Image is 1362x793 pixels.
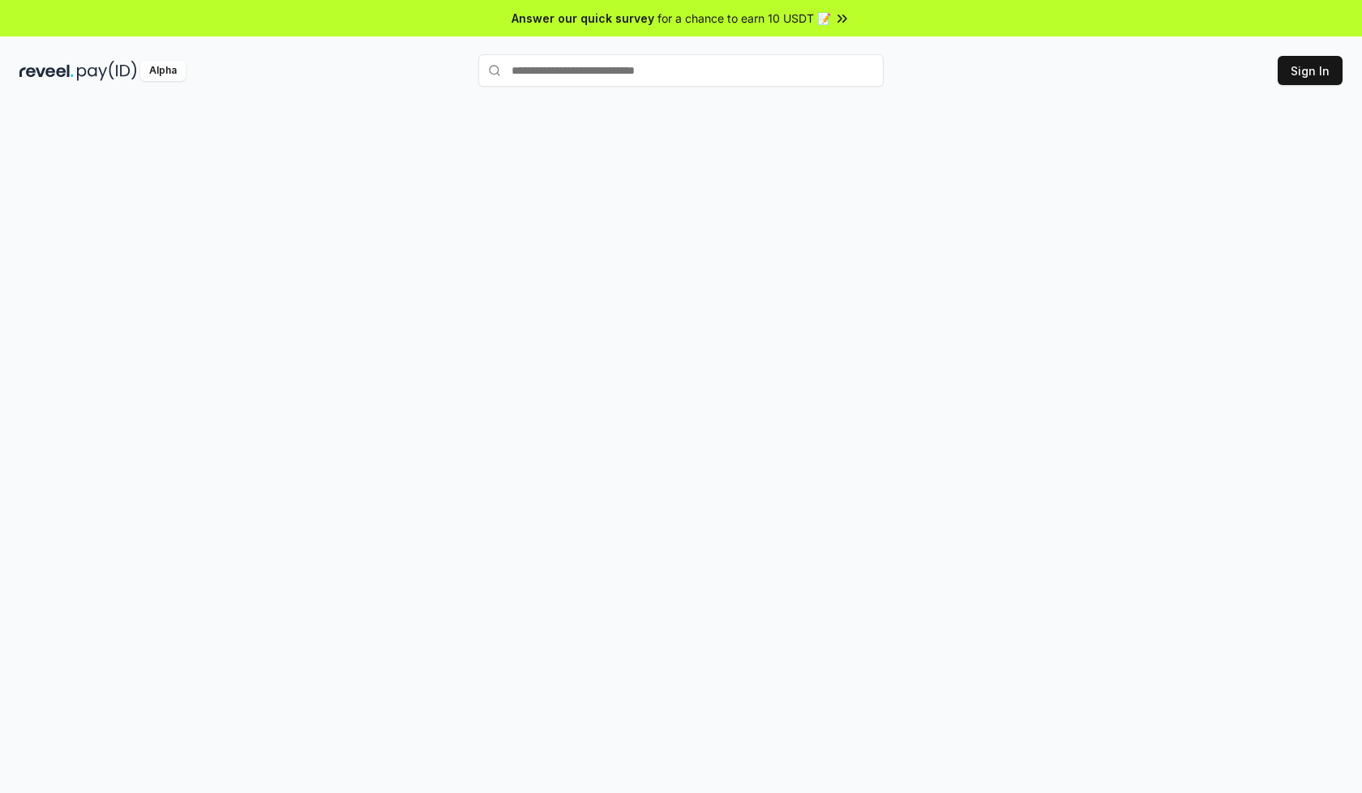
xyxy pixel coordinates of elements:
[657,10,831,27] span: for a chance to earn 10 USDT 📝
[512,10,654,27] span: Answer our quick survey
[140,61,186,81] div: Alpha
[1278,56,1343,85] button: Sign In
[77,61,137,81] img: pay_id
[19,61,74,81] img: reveel_dark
